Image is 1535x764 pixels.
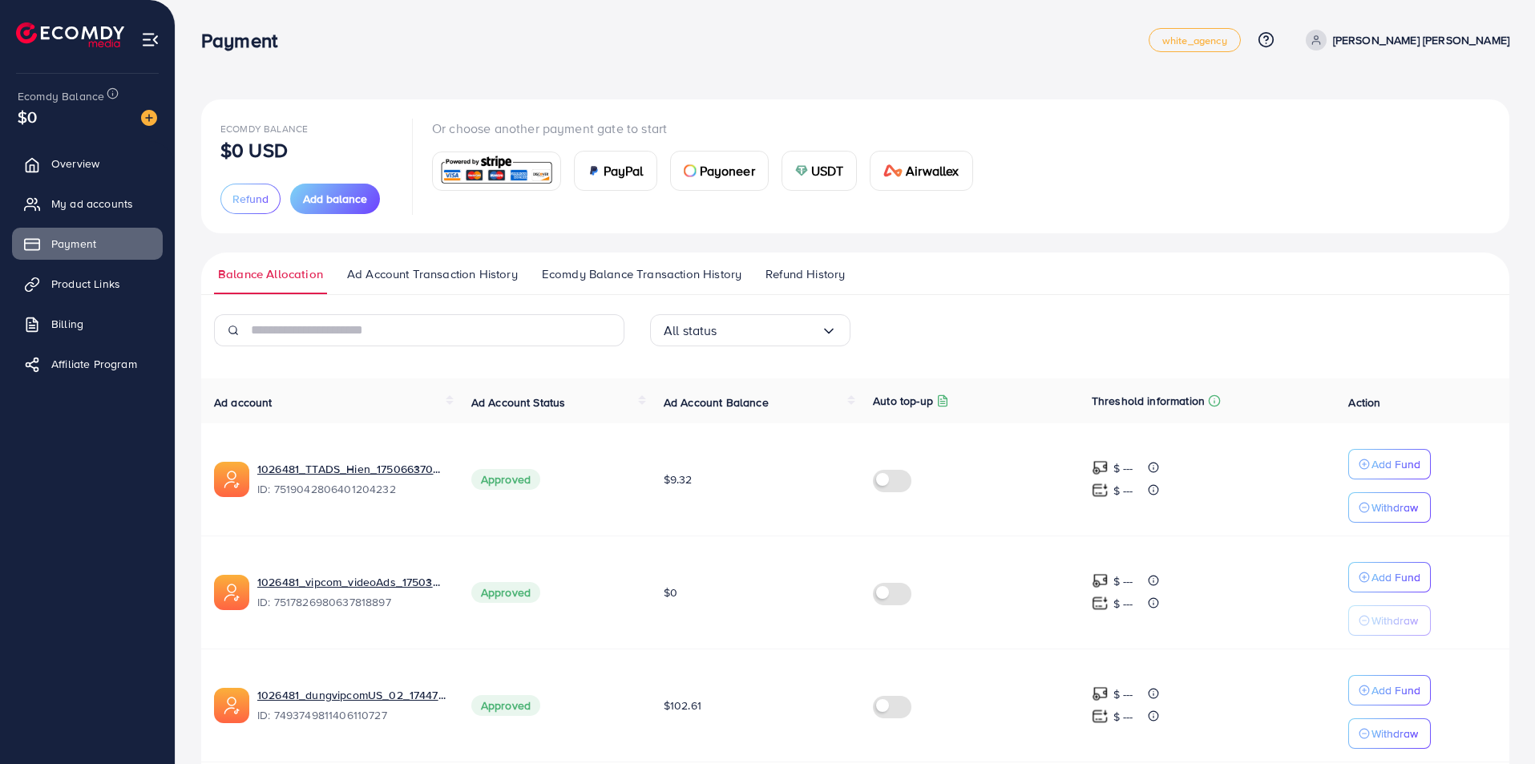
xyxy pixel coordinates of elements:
span: $0 [664,584,677,600]
a: 1026481_TTADS_Hien_1750663705167 [257,461,446,477]
span: Ecomdy Balance [220,122,308,135]
span: Billing [51,316,83,332]
span: Ad Account Balance [664,394,769,410]
p: Add Fund [1371,568,1420,587]
img: top-up amount [1092,482,1109,499]
img: logo [16,22,124,47]
span: Overview [51,156,99,172]
img: card [588,164,600,177]
span: Payment [51,236,96,252]
a: cardPayoneer [670,151,769,191]
span: Product Links [51,276,120,292]
img: ic-ads-acc.e4c84228.svg [214,462,249,497]
iframe: Chat [1467,692,1523,752]
div: <span class='underline'>1026481_TTADS_Hien_1750663705167</span></br>7519042806401204232 [257,461,446,498]
button: Add balance [290,184,380,214]
img: menu [141,30,160,49]
p: $ --- [1113,481,1133,500]
button: Add Fund [1348,449,1431,479]
span: All status [664,318,717,343]
a: cardAirwallex [870,151,972,191]
span: Ad Account Status [471,394,566,410]
p: Or choose another payment gate to start [432,119,986,138]
button: Withdraw [1348,492,1431,523]
p: Withdraw [1371,498,1418,517]
p: $ --- [1113,572,1133,591]
a: Affiliate Program [12,348,163,380]
p: $0 USD [220,140,288,160]
a: cardUSDT [782,151,858,191]
img: card [438,154,555,188]
button: Refund [220,184,281,214]
span: USDT [811,161,844,180]
span: Approved [471,582,540,603]
span: $0 [18,105,37,128]
span: ID: 7517826980637818897 [257,594,446,610]
span: Payoneer [700,161,755,180]
button: Add Fund [1348,675,1431,705]
a: white_agency [1149,28,1241,52]
span: Airwallex [906,161,959,180]
img: image [141,110,157,126]
span: ID: 7493749811406110727 [257,707,446,723]
img: card [883,164,903,177]
a: 1026481_dungvipcomUS_02_1744774713900 [257,687,446,703]
a: Product Links [12,268,163,300]
a: Overview [12,148,163,180]
p: Add Fund [1371,455,1420,474]
img: ic-ads-acc.e4c84228.svg [214,575,249,610]
p: Withdraw [1371,724,1418,743]
p: Threshold information [1092,391,1205,410]
img: top-up amount [1092,708,1109,725]
img: card [684,164,697,177]
span: Balance Allocation [218,265,323,283]
span: Approved [471,695,540,716]
p: $ --- [1113,459,1133,478]
img: top-up amount [1092,572,1109,589]
div: <span class='underline'>1026481_vipcom_videoAds_1750380509111</span></br>7517826980637818897 [257,574,446,611]
a: Billing [12,308,163,340]
span: $9.32 [664,471,693,487]
span: Add balance [303,191,367,207]
img: top-up amount [1092,459,1109,476]
span: ID: 7519042806401204232 [257,481,446,497]
a: My ad accounts [12,188,163,220]
div: Search for option [650,314,850,346]
a: Payment [12,228,163,260]
p: Add Fund [1371,681,1420,700]
a: [PERSON_NAME] [PERSON_NAME] [1299,30,1509,51]
span: Refund History [765,265,845,283]
img: card [795,164,808,177]
p: Auto top-up [873,391,933,410]
img: top-up amount [1092,685,1109,702]
p: $ --- [1113,594,1133,613]
a: card [432,152,561,191]
button: Add Fund [1348,562,1431,592]
a: 1026481_vipcom_videoAds_1750380509111 [257,574,446,590]
input: Search for option [717,318,821,343]
button: Withdraw [1348,605,1431,636]
h3: Payment [201,29,290,52]
span: $102.61 [664,697,701,713]
span: Action [1348,394,1380,410]
p: $ --- [1113,707,1133,726]
span: Ecomdy Balance [18,88,104,104]
span: Ecomdy Balance Transaction History [542,265,741,283]
a: cardPayPal [574,151,657,191]
button: Withdraw [1348,718,1431,749]
div: <span class='underline'>1026481_dungvipcomUS_02_1744774713900</span></br>7493749811406110727 [257,687,446,724]
span: PayPal [604,161,644,180]
span: My ad accounts [51,196,133,212]
span: Ad account [214,394,273,410]
span: Affiliate Program [51,356,137,372]
p: [PERSON_NAME] [PERSON_NAME] [1333,30,1509,50]
span: white_agency [1162,35,1227,46]
img: top-up amount [1092,595,1109,612]
img: ic-ads-acc.e4c84228.svg [214,688,249,723]
span: Refund [232,191,269,207]
p: Withdraw [1371,611,1418,630]
span: Ad Account Transaction History [347,265,518,283]
span: Approved [471,469,540,490]
p: $ --- [1113,685,1133,704]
